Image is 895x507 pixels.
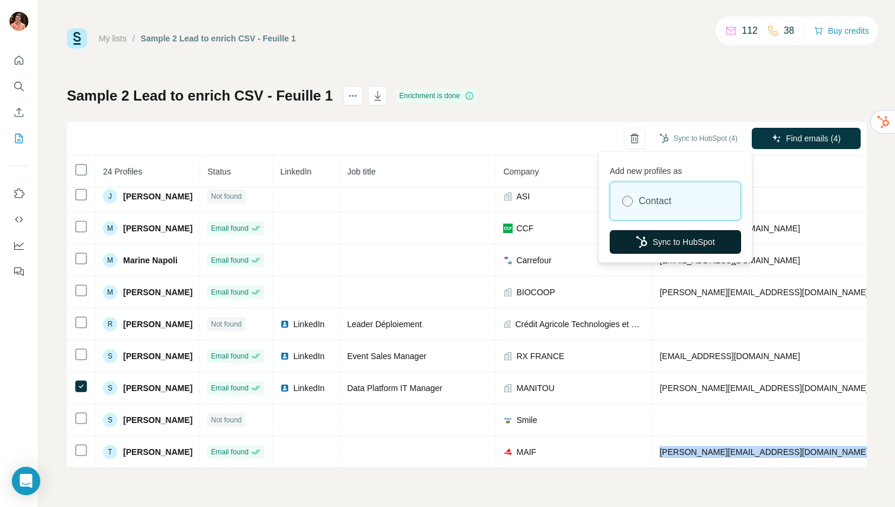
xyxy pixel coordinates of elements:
div: M [103,221,117,235]
span: RX FRANCE [516,350,564,362]
p: 112 [742,24,758,38]
span: Email found [211,447,248,457]
span: Email found [211,287,248,298]
button: Sync to HubSpot (4) [651,130,746,147]
span: [PERSON_NAME] [123,286,192,298]
img: company-logo [503,256,513,265]
h1: Sample 2 Lead to enrich CSV - Feuille 1 [67,86,333,105]
p: Add new profiles as [610,160,741,177]
label: Contact [639,194,671,208]
li: / [133,33,135,44]
span: Not found [211,415,242,425]
a: My lists [99,34,127,43]
div: S [103,413,117,427]
div: Enrichment is done [395,89,478,103]
span: CCF [516,222,533,234]
span: Not found [211,319,242,330]
button: Enrich CSV [9,102,28,123]
span: Smile [516,414,537,426]
button: Use Surfe on LinkedIn [9,183,28,204]
span: Carrefour [516,254,551,266]
span: [PERSON_NAME] [123,382,192,394]
span: Status [207,167,231,176]
span: Company [503,167,539,176]
div: J [103,189,117,204]
span: [EMAIL_ADDRESS][DOMAIN_NAME] [659,256,800,265]
button: Search [9,76,28,97]
span: Not found [211,191,242,202]
span: LinkedIn [293,350,324,362]
span: [PERSON_NAME] [123,222,192,234]
button: Use Surfe API [9,209,28,230]
span: MAIF [516,446,536,458]
span: [PERSON_NAME][EMAIL_ADDRESS][DOMAIN_NAME] [659,447,868,457]
div: T [103,445,117,459]
span: [EMAIL_ADDRESS][DOMAIN_NAME] [659,351,800,361]
img: Surfe Logo [67,28,87,49]
span: Crédit Agricole Technologies et Services [516,318,645,330]
button: Dashboard [9,235,28,256]
span: 24 Profiles [103,167,142,176]
div: S [103,349,117,363]
span: Email found [211,223,248,234]
button: Find emails (4) [752,128,861,149]
span: Data Platform IT Manager [347,383,442,393]
span: MANITOU [516,382,554,394]
span: [PERSON_NAME] [123,446,192,458]
span: LinkedIn [280,167,311,176]
span: [PERSON_NAME][EMAIL_ADDRESS][DOMAIN_NAME] [659,383,868,393]
span: [PERSON_NAME] [123,318,192,330]
span: Email found [211,351,248,361]
div: M [103,253,117,267]
div: M [103,285,117,299]
div: S [103,381,117,395]
span: Find emails (4) [786,133,841,144]
img: LinkedIn logo [280,319,289,329]
img: LinkedIn logo [280,383,289,393]
div: Open Intercom Messenger [12,467,40,495]
img: company-logo [503,447,513,457]
span: [PERSON_NAME] [123,190,192,202]
p: 38 [784,24,794,38]
img: company-logo [503,224,513,233]
span: LinkedIn [293,318,324,330]
button: Feedback [9,261,28,282]
span: [PERSON_NAME][EMAIL_ADDRESS][DOMAIN_NAME] [659,288,868,297]
span: Job title [347,167,375,176]
span: [PERSON_NAME] [123,414,192,426]
span: BIOCOOP [516,286,555,298]
div: R [103,317,117,331]
button: My lists [9,128,28,149]
button: Quick start [9,50,28,71]
span: Leader Déploiement [347,319,421,329]
span: LinkedIn [293,382,324,394]
button: actions [343,86,362,105]
span: Event Sales Manager [347,351,426,361]
span: ASI [516,190,530,202]
span: [PERSON_NAME] [123,350,192,362]
img: LinkedIn logo [280,351,289,361]
span: Marine Napoli [123,254,178,266]
button: Sync to HubSpot [610,230,741,254]
div: Sample 2 Lead to enrich CSV - Feuille 1 [141,33,296,44]
span: Email found [211,255,248,266]
span: Email found [211,383,248,393]
img: Avatar [9,12,28,31]
img: company-logo [503,415,513,425]
button: Buy credits [814,22,869,39]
